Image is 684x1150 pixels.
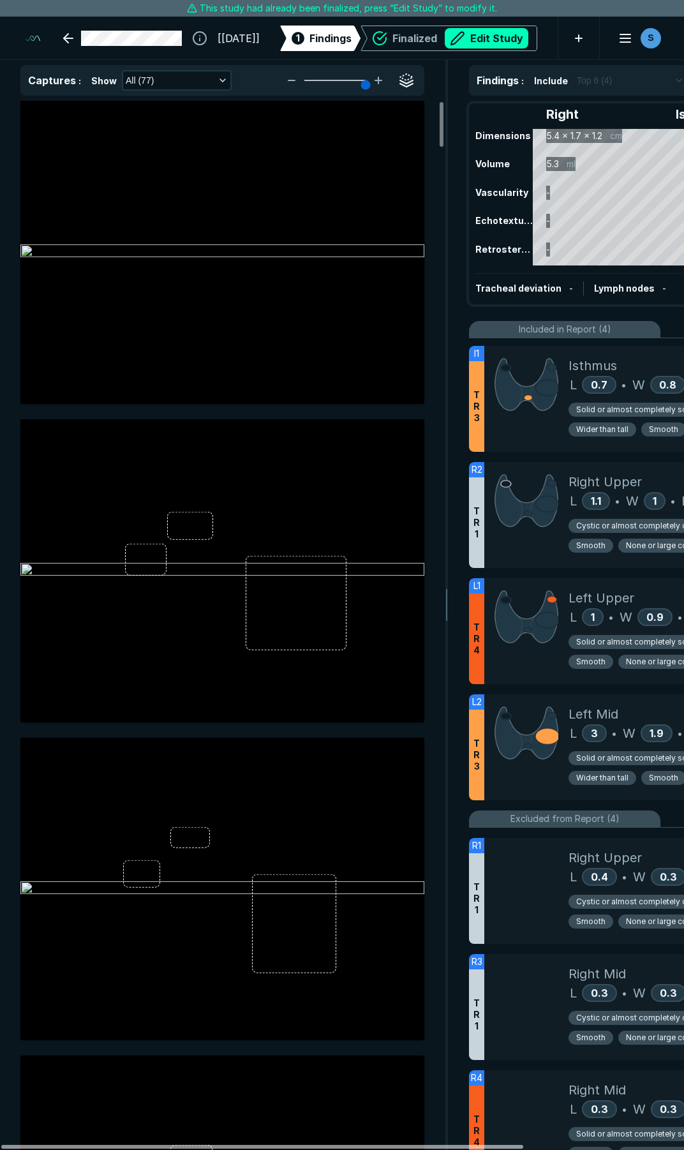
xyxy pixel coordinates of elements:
[20,563,424,578] img: 229c79a9-9989-4511-9cda-4acddfdbb5c3
[472,839,481,853] span: R1
[472,695,482,709] span: L2
[309,31,352,46] span: Findings
[622,985,627,1001] span: •
[26,29,40,47] img: See-Mode Logo
[474,347,479,361] span: I1
[445,28,528,49] button: Edit Study
[570,491,577,511] span: L
[494,356,558,413] img: 8AW4EiAAAABklEQVQDAMyLsPbXgjcgAAAAAElFTkSuQmCC
[569,356,617,375] span: Isthmus
[494,705,558,761] img: ZECMhgAAAAAElFTkSuQmCC
[570,983,577,1003] span: L
[649,772,678,784] span: Smooth
[569,848,642,867] span: Right Upper
[534,74,568,87] span: Include
[28,74,76,87] span: Captures
[659,378,676,391] span: 0.8
[472,463,482,477] span: R2
[591,987,608,999] span: 0.3
[576,772,628,784] span: Wider than tall
[473,881,480,916] span: T R 1
[569,588,634,608] span: Left Upper
[594,283,655,294] span: Lymph nodes
[576,916,606,927] span: Smooth
[569,1080,626,1100] span: Right Mid
[591,378,607,391] span: 0.7
[660,870,677,883] span: 0.3
[622,1101,627,1117] span: •
[591,611,595,624] span: 1
[392,28,528,49] div: Finalized
[91,74,117,87] span: Show
[576,424,628,435] span: Wider than tall
[591,1103,608,1116] span: 0.3
[633,983,646,1003] span: W
[622,869,627,885] span: •
[20,244,424,260] img: 8ac5a0e1-bcf1-426d-9c14-7b760889a957
[650,727,664,740] span: 1.9
[280,26,361,51] div: 1Findings
[662,283,666,294] span: -
[570,867,577,886] span: L
[678,609,682,625] span: •
[633,1100,646,1119] span: W
[570,724,577,743] span: L
[475,283,561,294] span: Tracheal deviation
[569,964,626,983] span: Right Mid
[641,28,661,49] div: avatar-name
[648,31,653,45] span: S
[473,389,480,424] span: T R 3
[361,26,537,51] div: FinalizedEdit Study
[591,495,601,507] span: 1.1
[671,493,675,509] span: •
[218,31,260,46] span: [[DATE]]
[610,26,664,51] button: avatar-name
[678,726,682,741] span: •
[570,608,577,627] span: L
[20,24,45,52] a: See-Mode Logo
[620,608,632,627] span: W
[473,997,480,1032] span: T R 1
[649,424,678,435] span: Smooth
[569,283,573,294] span: -
[200,1,497,15] span: This study had already been finalized, press “Edit Study” to modify it.
[653,495,657,507] span: 1
[633,867,646,886] span: W
[623,724,636,743] span: W
[660,1103,677,1116] span: 0.3
[494,588,558,645] img: 1q5YJcAAAAGSURBVAMAHDO19kfs1VQAAAAASUVORK5CYII=
[20,881,424,897] img: 28bfb07f-862d-4e3a-a453-6753c1aced99
[473,505,480,540] span: T R 1
[472,955,482,969] span: R3
[646,611,664,624] span: 0.9
[521,75,524,86] span: :
[477,74,519,87] span: Findings
[494,472,558,529] img: 5vte54AAAAGSURBVAMApRwMBQU0Y84AAAAASUVORK5CYII=
[473,622,480,656] span: T R 4
[626,491,639,511] span: W
[660,987,677,999] span: 0.3
[591,870,608,883] span: 0.4
[569,472,642,491] span: Right Upper
[591,727,598,740] span: 3
[632,375,645,394] span: W
[612,726,616,741] span: •
[473,579,480,593] span: L1
[577,73,612,87] span: Top 6 (4)
[78,75,81,86] span: :
[576,1032,606,1043] span: Smooth
[519,322,611,336] span: Included in Report (4)
[296,31,300,45] span: 1
[615,493,620,509] span: •
[473,1114,480,1148] span: T R 4
[576,656,606,668] span: Smooth
[621,377,626,392] span: •
[473,738,480,772] span: T R 3
[471,1071,482,1085] span: R4
[570,375,577,394] span: L
[576,540,606,551] span: Smooth
[126,73,154,87] span: All (77)
[570,1100,577,1119] span: L
[569,705,618,724] span: Left Mid
[510,812,620,826] span: Excluded from Report (4)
